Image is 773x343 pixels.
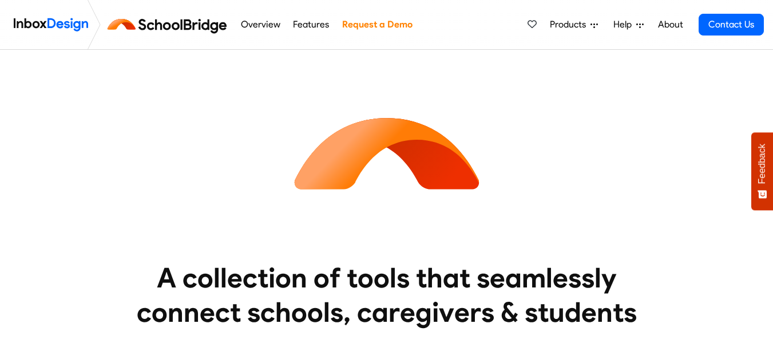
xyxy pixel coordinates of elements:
[545,13,602,36] a: Products
[609,13,648,36] a: Help
[105,11,234,38] img: schoolbridge logo
[284,50,490,256] img: icon_schoolbridge.svg
[339,13,415,36] a: Request a Demo
[699,14,764,36] a: Contact Us
[655,13,686,36] a: About
[613,18,636,31] span: Help
[237,13,283,36] a: Overview
[290,13,332,36] a: Features
[751,132,773,210] button: Feedback - Show survey
[550,18,590,31] span: Products
[115,261,659,329] heading: A collection of tools that seamlessly connect schools, caregivers & students
[757,144,767,184] span: Feedback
